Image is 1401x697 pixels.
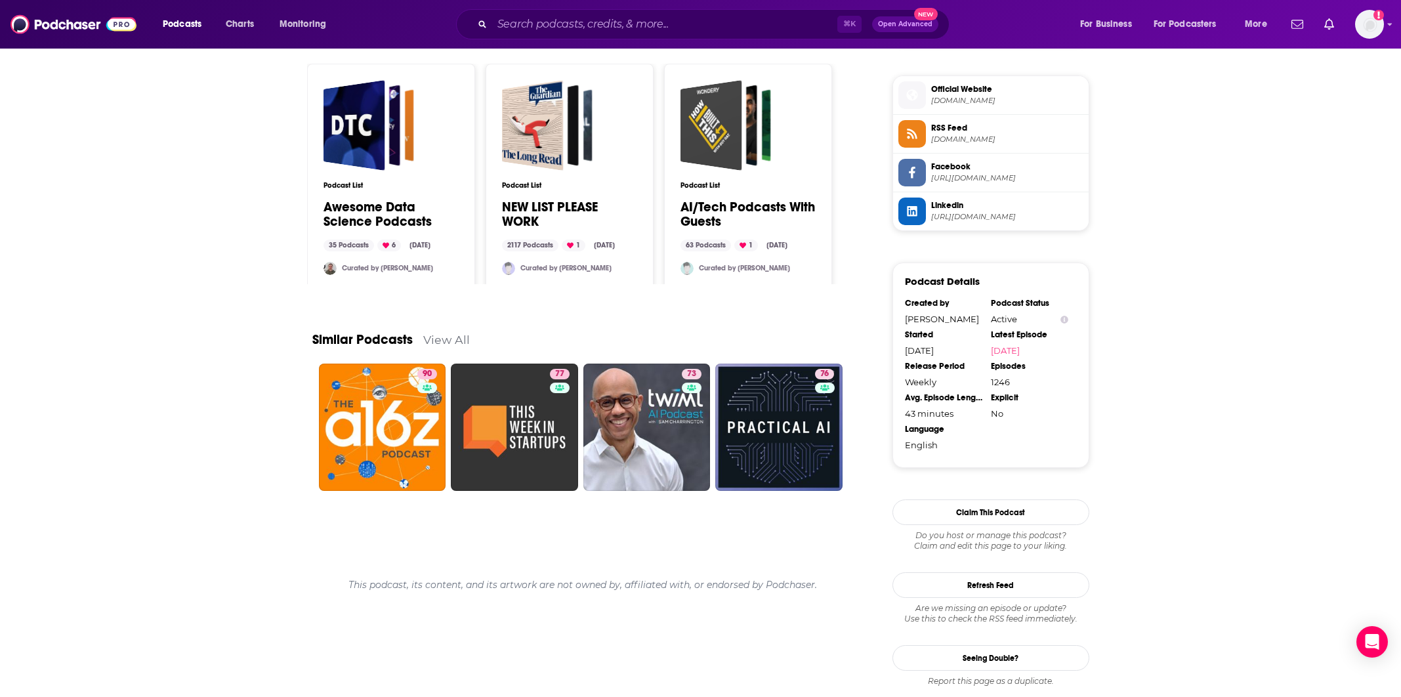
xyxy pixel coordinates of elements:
[550,369,570,379] a: 77
[892,603,1089,624] div: Are we missing an episode or update? Use this to check the RSS feed immediately.
[589,240,620,251] div: [DATE]
[991,361,1068,371] div: Episodes
[417,369,437,379] a: 90
[837,16,862,33] span: ⌘ K
[905,392,982,403] div: Avg. Episode Length
[820,368,829,381] span: 76
[991,377,1068,387] div: 1246
[931,212,1083,222] span: https://www.linkedin.com/company/superdatascience/
[280,15,326,33] span: Monitoring
[905,275,980,287] h3: Podcast Details
[734,240,758,251] div: 1
[931,173,1083,183] span: https://www.facebook.com/superdatascience
[1373,10,1384,20] svg: Add a profile image
[1355,10,1384,39] button: Show profile menu
[502,80,593,171] a: NEW LIST PLEASE WORK
[1355,10,1384,39] span: Logged in as mdaniels
[680,262,694,275] img: BHECK
[502,200,637,229] a: NEW LIST PLEASE WORK
[163,15,201,33] span: Podcasts
[991,329,1068,340] div: Latest Episode
[991,345,1068,356] a: [DATE]
[991,298,1068,308] div: Podcast Status
[687,368,696,381] span: 73
[991,314,1068,324] div: Active
[312,331,413,348] a: Similar Podcasts
[469,9,962,39] div: Search podcasts, credits, & more...
[324,240,374,251] div: 35 Podcasts
[324,80,414,171] a: Awesome Data Science Podcasts
[423,368,432,381] span: 90
[931,161,1083,173] span: Facebook
[1080,15,1132,33] span: For Business
[905,408,982,419] div: 43 minutes
[991,408,1068,419] div: No
[905,298,982,308] div: Created by
[680,240,731,251] div: 63 Podcasts
[451,364,578,491] a: 77
[815,369,834,379] a: 76
[324,262,337,275] img: alexey
[898,198,1083,225] a: Linkedin[URL][DOMAIN_NAME]
[892,645,1089,671] a: Seeing Double?
[377,240,401,251] div: 6
[699,264,790,272] a: Curated by [PERSON_NAME]
[555,368,564,381] span: 77
[680,181,816,190] h3: Podcast List
[892,530,1089,551] div: Claim and edit this page to your liking.
[872,16,938,32] button: Open AdvancedNew
[1071,14,1148,35] button: open menu
[680,80,771,171] a: AI/Tech Podcasts With Guests
[404,240,436,251] div: [DATE]
[1355,10,1384,39] img: User Profile
[226,15,254,33] span: Charts
[423,333,470,347] a: View All
[898,81,1083,109] a: Official Website[DOMAIN_NAME]
[1236,14,1284,35] button: open menu
[905,361,982,371] div: Release Period
[502,181,637,190] h3: Podcast List
[878,21,932,28] span: Open Advanced
[931,200,1083,211] span: Linkedin
[492,14,837,35] input: Search podcasts, credits, & more...
[682,369,701,379] a: 73
[905,440,982,450] div: English
[761,240,793,251] div: [DATE]
[562,240,585,251] div: 1
[892,676,1089,686] div: Report this page as a duplicate.
[931,135,1083,144] span: feeds.megaphone.fm
[892,530,1089,541] span: Do you host or manage this podcast?
[319,364,446,491] a: 90
[898,120,1083,148] a: RSS Feed[DOMAIN_NAME]
[10,12,136,37] img: Podchaser - Follow, Share and Rate Podcasts
[931,96,1083,106] span: superdatascience.com
[680,200,816,229] a: AI/Tech Podcasts With Guests
[905,345,982,356] div: [DATE]
[154,14,219,35] button: open menu
[217,14,262,35] a: Charts
[1060,314,1068,324] button: Show Info
[1319,13,1339,35] a: Show notifications dropdown
[324,200,459,229] a: Awesome Data Science Podcasts
[1154,15,1217,33] span: For Podcasters
[270,14,343,35] button: open menu
[583,364,711,491] a: 73
[905,329,982,340] div: Started
[312,568,854,601] div: This podcast, its content, and its artwork are not owned by, affiliated with, or endorsed by Podc...
[1145,14,1236,35] button: open menu
[892,572,1089,598] button: Refresh Feed
[905,314,982,324] div: [PERSON_NAME]
[892,499,1089,525] button: Claim This Podcast
[1245,15,1267,33] span: More
[715,364,843,491] a: 76
[324,181,459,190] h3: Podcast List
[520,264,612,272] a: Curated by [PERSON_NAME]
[502,262,515,275] img: cduhigg
[1356,626,1388,658] div: Open Intercom Messenger
[905,424,982,434] div: Language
